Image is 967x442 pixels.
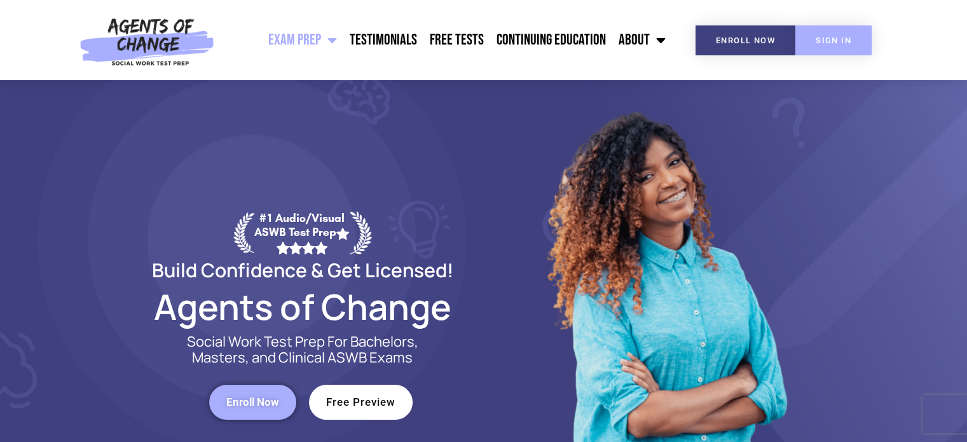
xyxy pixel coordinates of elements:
[254,211,350,254] div: #1 Audio/Visual ASWB Test Prep
[121,292,484,321] h2: Agents of Change
[696,25,795,55] a: Enroll Now
[343,24,423,56] a: Testimonials
[172,334,433,366] p: Social Work Test Prep For Bachelors, Masters, and Clinical ASWB Exams
[221,24,672,56] nav: Menu
[226,397,279,408] span: Enroll Now
[490,24,612,56] a: Continuing Education
[262,24,343,56] a: Exam Prep
[121,261,484,279] h2: Build Confidence & Get Licensed!
[309,385,413,420] a: Free Preview
[795,25,872,55] a: SIGN IN
[612,24,672,56] a: About
[209,385,296,420] a: Enroll Now
[423,24,490,56] a: Free Tests
[326,397,395,408] span: Free Preview
[816,36,851,45] span: SIGN IN
[716,36,775,45] span: Enroll Now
